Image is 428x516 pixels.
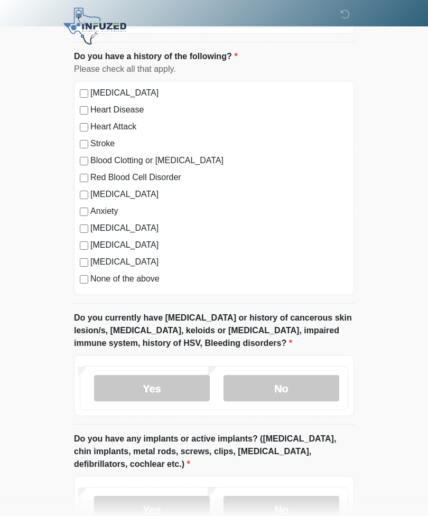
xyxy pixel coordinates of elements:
[90,239,348,252] label: [MEDICAL_DATA]
[80,107,88,115] input: Heart Disease
[90,273,348,286] label: None of the above
[80,276,88,284] input: None of the above
[94,376,210,402] label: Yes
[80,259,88,267] input: [MEDICAL_DATA]
[80,208,88,217] input: Anxiety
[90,256,348,269] label: [MEDICAL_DATA]
[90,138,348,151] label: Stroke
[80,157,88,166] input: Blood Clotting or [MEDICAL_DATA]
[90,222,348,235] label: [MEDICAL_DATA]
[80,140,88,149] input: Stroke
[74,51,237,63] label: Do you have a history of the following?
[74,312,354,350] label: Do you currently have [MEDICAL_DATA] or history of cancerous skin lesion/s, [MEDICAL_DATA], keloi...
[80,90,88,98] input: [MEDICAL_DATA]
[80,174,88,183] input: Red Blood Cell Disorder
[90,104,348,117] label: Heart Disease
[80,191,88,200] input: [MEDICAL_DATA]
[224,376,339,402] label: No
[90,205,348,218] label: Anxiety
[80,225,88,233] input: [MEDICAL_DATA]
[90,121,348,134] label: Heart Attack
[80,242,88,250] input: [MEDICAL_DATA]
[74,63,354,76] div: Please check all that apply.
[90,155,348,167] label: Blood Clotting or [MEDICAL_DATA]
[74,433,354,471] label: Do you have any implants or active implants? ([MEDICAL_DATA], chin implants, metal rods, screws, ...
[63,8,126,45] img: Infuzed IV Therapy Logo
[90,87,348,100] label: [MEDICAL_DATA]
[90,172,348,184] label: Red Blood Cell Disorder
[80,124,88,132] input: Heart Attack
[90,189,348,201] label: [MEDICAL_DATA]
